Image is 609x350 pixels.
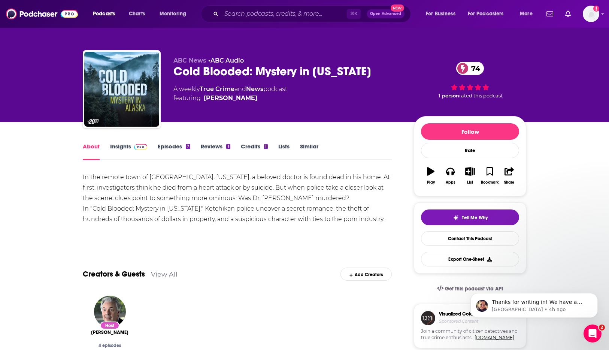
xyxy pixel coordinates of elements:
img: tell me why sparkle [453,215,459,221]
a: InsightsPodchaser Pro [110,143,147,160]
a: Reviews1 [201,143,230,160]
span: ABC News [173,57,206,64]
a: About [83,143,100,160]
button: open menu [421,8,465,20]
iframe: Intercom notifications message [459,277,609,330]
span: 74 [464,62,484,75]
div: In the remote town of [GEOGRAPHIC_DATA], [US_STATE], a beloved doctor is found dead in his home. ... [83,172,392,224]
a: 74 [456,62,484,75]
span: For Podcasters [468,9,504,19]
button: tell me why sparkleTell Me Why [421,209,519,225]
h3: Visualized Cold Cases [439,311,488,317]
a: Show notifications dropdown [562,7,574,20]
span: Podcasts [93,9,115,19]
div: A weekly podcast [173,85,287,103]
a: Show notifications dropdown [543,7,556,20]
button: Bookmark [480,162,499,189]
button: Show profile menu [583,6,599,22]
a: Chris Connelly [204,94,257,103]
span: Charts [129,9,145,19]
span: For Business [426,9,455,19]
a: ABC Audio [210,57,244,64]
div: Share [504,180,514,185]
button: open menu [515,8,542,20]
a: Credits1 [241,143,268,160]
div: Search podcasts, credits, & more... [208,5,418,22]
img: Cold Blooded: Mystery in Alaska [84,52,159,127]
button: Apps [440,162,460,189]
iframe: Intercom live chat [584,325,602,343]
a: Charts [124,8,149,20]
span: Open Advanced [370,12,401,16]
div: Bookmark [481,180,499,185]
a: Get this podcast via API [431,280,509,298]
span: featuring [173,94,287,103]
div: 1 [226,144,230,149]
a: View All [151,270,178,278]
a: Episodes7 [158,143,190,160]
button: open menu [88,8,125,20]
img: coldCase.18b32719.png [421,311,435,325]
span: Tell Me Why [462,215,488,221]
a: News [246,85,263,93]
img: User Profile [583,6,599,22]
button: open menu [154,8,196,20]
span: New [391,4,404,12]
img: Podchaser - Follow, Share and Rate Podcasts [6,7,78,21]
input: Search podcasts, credits, & more... [221,8,347,20]
span: More [520,9,533,19]
a: Creators & Guests [83,269,145,279]
div: Rate [421,143,519,158]
img: Chris Connelly [94,296,126,328]
a: Chris Connelly [91,329,128,335]
span: Join a community of citizen detectives and true crime enthusiasts. [421,328,519,341]
button: Export One-Sheet [421,252,519,266]
a: Contact This Podcast [421,231,519,246]
button: List [460,162,480,189]
button: Play [421,162,440,189]
img: Podchaser Pro [134,144,147,150]
div: Play [427,180,435,185]
span: • [208,57,244,64]
div: 7 [186,144,190,149]
a: Lists [278,143,290,160]
h4: Sponsored Content [439,319,488,324]
span: ⌘ K [347,9,361,19]
span: Logged in as rowan.sullivan [583,6,599,22]
a: Similar [300,143,318,160]
span: 1 person [439,93,459,99]
div: 4 episodes [89,343,131,348]
a: True Crime [200,85,234,93]
div: List [467,180,473,185]
button: Follow [421,123,519,140]
span: Get this podcast via API [445,286,503,292]
div: Apps [446,180,455,185]
span: 2 [599,325,605,331]
button: open menu [463,8,515,20]
div: Host [100,322,119,329]
svg: Add a profile image [593,6,599,12]
div: 1 [264,144,268,149]
span: rated this podcast [459,93,503,99]
span: and [234,85,246,93]
div: 74 1 personrated this podcast [414,57,526,103]
span: Monitoring [160,9,186,19]
span: [PERSON_NAME] [91,329,128,335]
button: Share [500,162,519,189]
a: [DOMAIN_NAME] [475,335,514,340]
button: Open AdvancedNew [367,9,405,18]
div: Add Creators [340,268,392,281]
